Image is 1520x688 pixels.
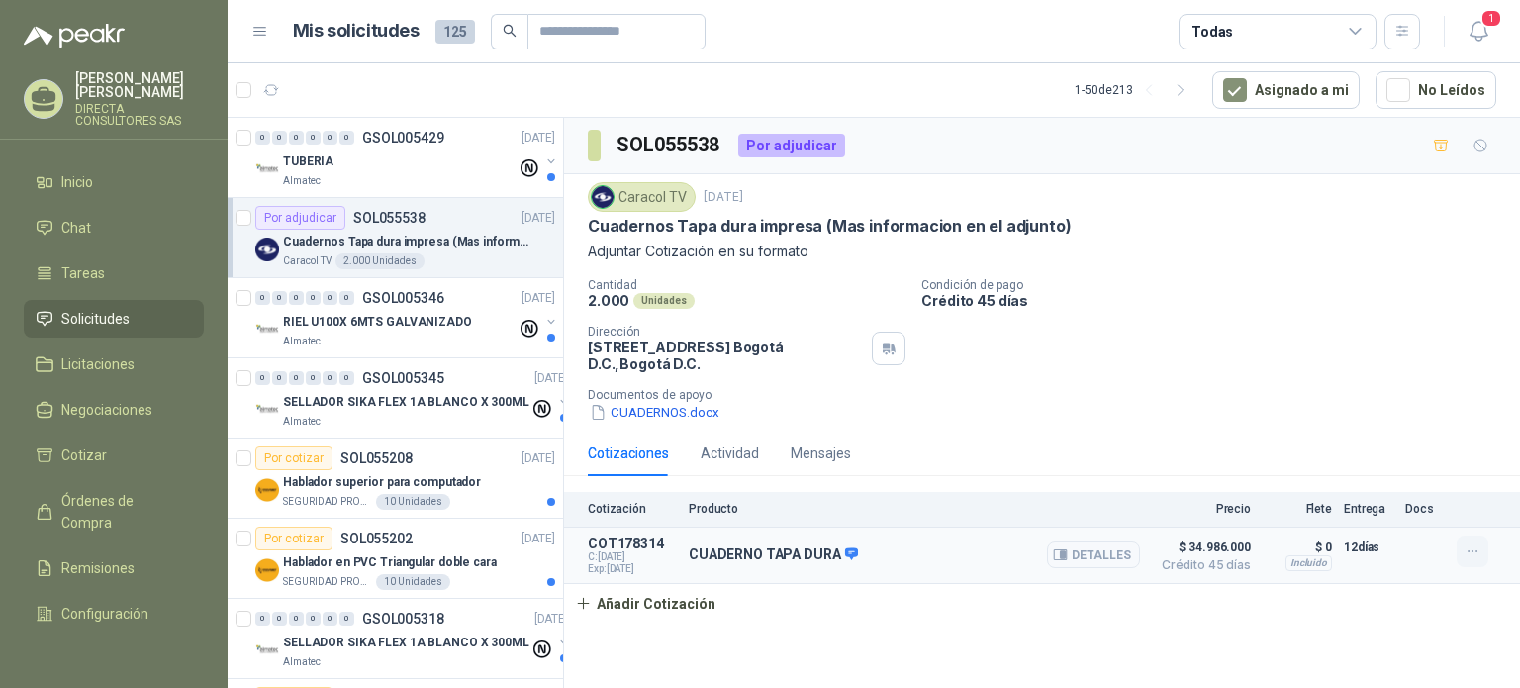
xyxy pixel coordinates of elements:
img: Company Logo [255,238,279,261]
div: 0 [255,612,270,626]
div: 0 [323,291,337,305]
img: Company Logo [255,398,279,422]
span: Remisiones [61,557,135,579]
a: 0 0 0 0 0 0 GSOL005318[DATE] Company LogoSELLADOR SIKA FLEX 1A BLANCO X 300MLAlmatec [255,607,572,670]
span: Configuración [61,603,148,625]
p: GSOL005346 [362,291,444,305]
span: Exp: [DATE] [588,563,677,575]
a: Por cotizarSOL055202[DATE] Company LogoHablador en PVC Triangular doble caraSEGURIDAD PROVISER LT... [228,519,563,599]
p: $ 0 [1263,536,1332,559]
p: Documentos de apoyo [588,388,1512,402]
img: Company Logo [592,186,614,208]
div: Mensajes [791,442,851,464]
span: Inicio [61,171,93,193]
div: 0 [339,612,354,626]
div: 0 [323,371,337,385]
span: Órdenes de Compra [61,490,185,534]
div: Por adjudicar [255,206,345,230]
div: Por cotizar [255,446,332,470]
p: Cuadernos Tapa dura impresa (Mas informacion en el adjunto) [588,216,1071,237]
p: SEGURIDAD PROVISER LTDA [283,494,372,510]
p: [DATE] [534,369,568,388]
p: Crédito 45 días [921,292,1512,309]
div: 0 [306,291,321,305]
div: 0 [272,371,287,385]
p: [DATE] [522,129,555,147]
div: 0 [289,612,304,626]
p: Almatec [283,173,321,189]
p: SEGURIDAD PROVISER LTDA [283,574,372,590]
a: 0 0 0 0 0 0 GSOL005346[DATE] Company LogoRIEL U100X 6MTS GALVANIZADOAlmatec [255,286,559,349]
p: Docs [1405,502,1445,516]
a: Remisiones [24,549,204,587]
p: Dirección [588,325,864,339]
p: SELLADOR SIKA FLEX 1A BLANCO X 300ML [283,393,529,412]
p: [DATE] [534,610,568,629]
a: Chat [24,209,204,246]
a: Solicitudes [24,300,204,338]
p: Cotización [588,502,677,516]
button: 1 [1461,14,1496,49]
div: 0 [289,371,304,385]
div: Incluido [1285,555,1332,571]
div: 0 [339,131,354,145]
a: Tareas [24,254,204,292]
p: [DATE] [522,530,555,548]
a: Inicio [24,163,204,201]
div: 2.000 Unidades [335,253,425,269]
div: 0 [255,291,270,305]
span: Licitaciones [61,353,135,375]
div: 0 [323,612,337,626]
h3: SOL055538 [617,130,722,160]
p: [DATE] [522,289,555,308]
p: [STREET_ADDRESS] Bogotá D.C. , Bogotá D.C. [588,339,864,372]
p: Almatec [283,414,321,430]
a: 0 0 0 0 0 0 GSOL005345[DATE] Company LogoSELLADOR SIKA FLEX 1A BLANCO X 300MLAlmatec [255,366,572,430]
p: Caracol TV [283,253,332,269]
div: Todas [1191,21,1233,43]
div: 10 Unidades [376,574,450,590]
a: Por adjudicarSOL055538[DATE] Company LogoCuadernos Tapa dura impresa (Mas informacion en el adjun... [228,198,563,278]
div: 0 [339,291,354,305]
div: 0 [272,291,287,305]
span: Solicitudes [61,308,130,330]
img: Company Logo [255,318,279,342]
div: Actividad [701,442,759,464]
span: Tareas [61,262,105,284]
p: GSOL005318 [362,612,444,626]
p: SELLADOR SIKA FLEX 1A BLANCO X 300ML [283,634,529,652]
img: Company Logo [255,558,279,582]
span: search [503,24,517,38]
p: GSOL005345 [362,371,444,385]
p: SOL055208 [340,451,413,465]
div: 0 [306,131,321,145]
a: Configuración [24,595,204,633]
button: Asignado a mi [1212,71,1360,109]
span: C: [DATE] [588,551,677,563]
div: 0 [289,131,304,145]
a: Licitaciones [24,345,204,383]
p: Adjuntar Cotización en su formato [588,241,1496,262]
p: COT178314 [588,536,677,551]
p: Almatec [283,334,321,349]
button: Añadir Cotización [564,584,726,624]
span: $ 34.986.000 [1152,536,1251,559]
div: Cotizaciones [588,442,669,464]
div: Unidades [633,293,695,309]
img: Company Logo [255,157,279,181]
span: Cotizar [61,444,107,466]
p: Hablador superior para computador [283,473,481,492]
p: TUBERIA [283,152,333,171]
p: Entrega [1344,502,1393,516]
div: 0 [255,131,270,145]
a: Cotizar [24,437,204,474]
p: [DATE] [704,188,743,207]
div: 0 [255,371,270,385]
span: Crédito 45 días [1152,559,1251,571]
button: CUADERNOS.docx [588,402,721,423]
div: 0 [339,371,354,385]
p: Flete [1263,502,1332,516]
div: 0 [272,131,287,145]
span: Chat [61,217,91,239]
div: 10 Unidades [376,494,450,510]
